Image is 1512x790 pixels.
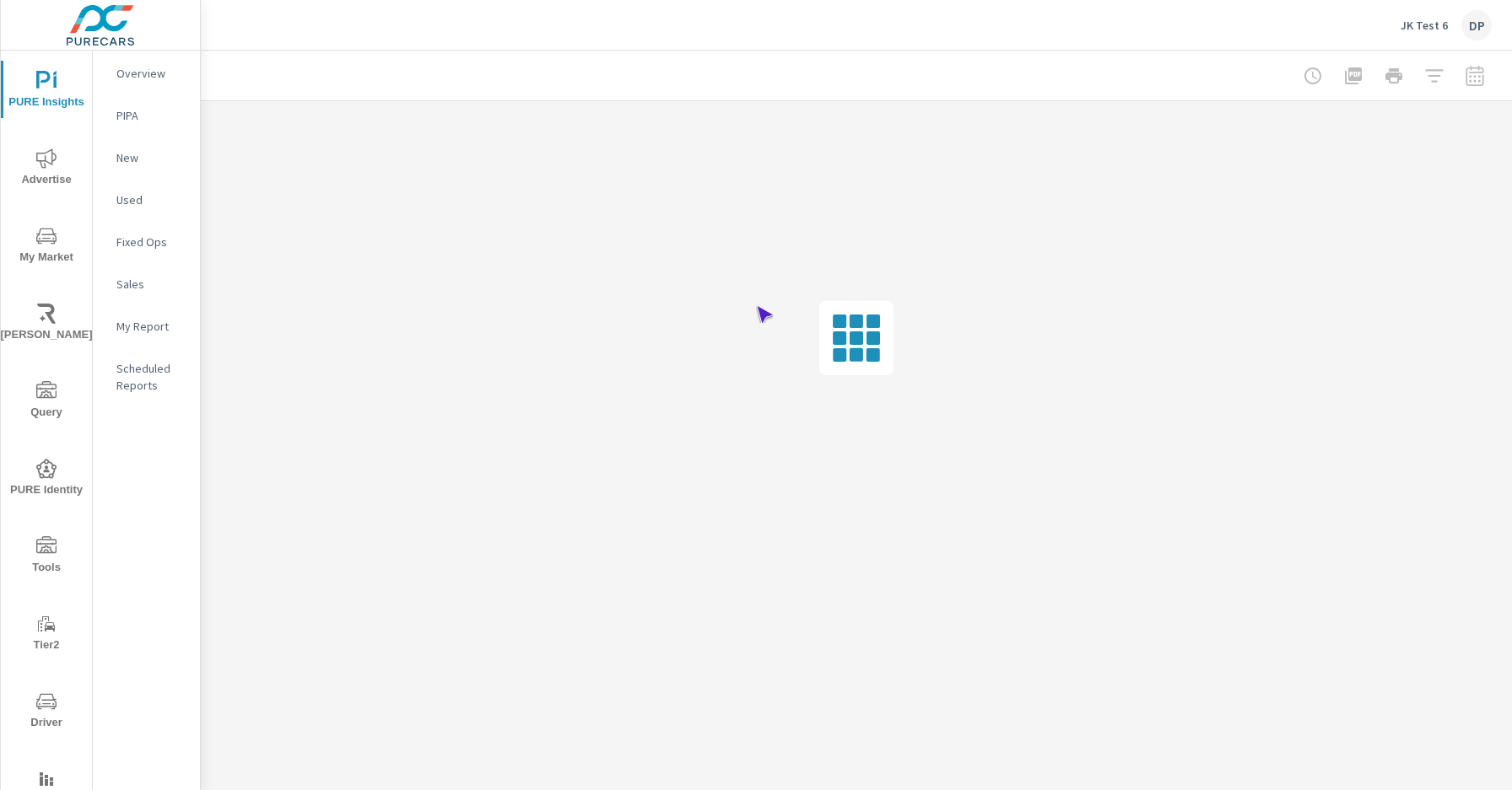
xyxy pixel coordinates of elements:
div: Scheduled Reports [93,356,200,398]
div: DP [1461,10,1492,40]
div: Sales [93,271,200,297]
div: My Report [93,314,200,339]
p: My Report [116,318,186,335]
span: Tier2 [6,614,87,655]
div: Used [93,187,200,212]
p: New [116,149,186,166]
p: Sales [116,276,186,293]
p: JK Test 6 [1401,18,1448,33]
div: New [93,145,200,170]
span: Tools [6,536,87,578]
span: Driver [6,691,87,733]
span: Advertise [6,148,87,190]
div: Fixed Ops [93,229,200,255]
p: Scheduled Reports [116,360,186,394]
p: PIPA [116,107,186,124]
span: My Market [6,226,87,267]
span: PURE Insights [6,71,87,112]
div: PIPA [93,103,200,128]
span: Query [6,381,87,422]
div: Overview [93,61,200,86]
span: PURE Identity [6,459,87,500]
span: [PERSON_NAME] [6,304,87,345]
p: Overview [116,65,186,82]
p: Used [116,191,186,208]
p: Fixed Ops [116,234,186,250]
